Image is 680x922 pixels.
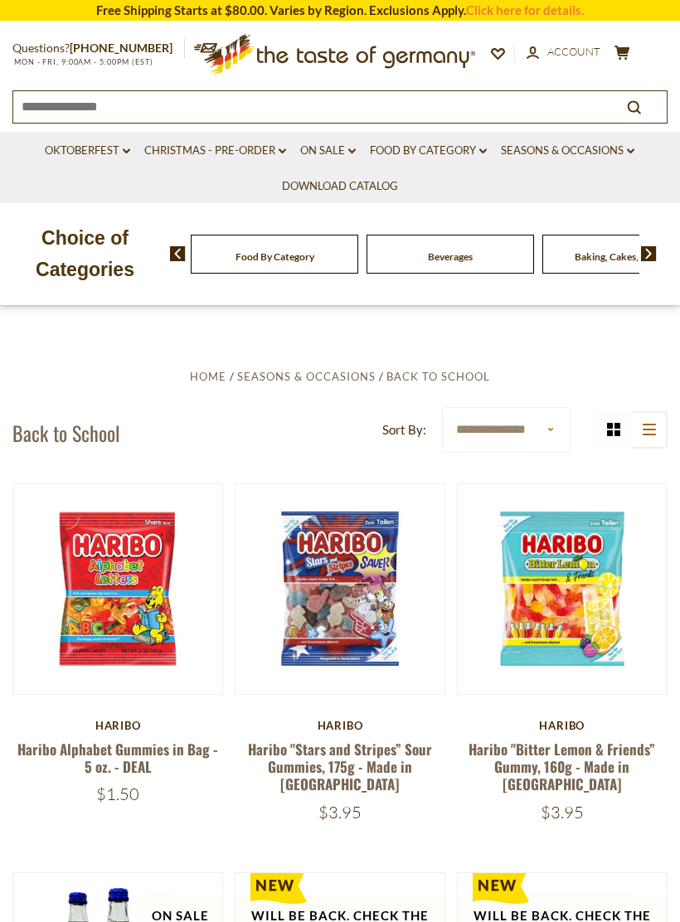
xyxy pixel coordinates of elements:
a: Food By Category [370,142,487,160]
img: Haribo Alphabets Gummies in Bag [13,484,222,693]
img: next arrow [641,246,657,261]
a: Download Catalog [282,177,398,196]
a: Seasons & Occasions [237,370,376,383]
img: previous arrow [170,246,186,261]
span: $3.95 [541,802,584,823]
a: On Sale [300,142,356,160]
a: Christmas - PRE-ORDER [144,142,286,160]
span: $3.95 [318,802,362,823]
a: Seasons & Occasions [501,142,634,160]
a: Oktoberfest [45,142,130,160]
a: Haribo "Stars and Stripes” Sour Gummies, 175g - Made in [GEOGRAPHIC_DATA] [248,739,432,795]
a: Account [527,43,600,61]
h1: Back to School [12,420,120,445]
span: Account [547,45,600,58]
div: Haribo [235,719,445,732]
p: Questions? [12,38,185,59]
a: Baking, Cakes, Desserts [575,250,678,263]
span: $1.50 [96,784,139,804]
div: Haribo [12,719,223,732]
a: Beverages [428,250,473,263]
a: Back to School [386,370,490,383]
a: Food By Category [236,250,314,263]
a: Home [190,370,226,383]
a: Click here for details. [466,2,584,17]
span: MON - FRI, 9:00AM - 5:00PM (EST) [12,57,153,66]
a: Haribo "Bitter Lemon & Friends” Gummy, 160g - Made in [GEOGRAPHIC_DATA] [469,739,655,795]
img: Haribo Stars and Stripes [236,484,444,693]
a: [PHONE_NUMBER] [70,41,172,55]
div: Haribo [457,719,668,732]
label: Sort By: [382,420,426,440]
img: Haribo Bitter Lemon & Friends [458,484,667,693]
a: Haribo Alphabet Gummies in Bag - 5 oz. - DEAL [17,739,218,777]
